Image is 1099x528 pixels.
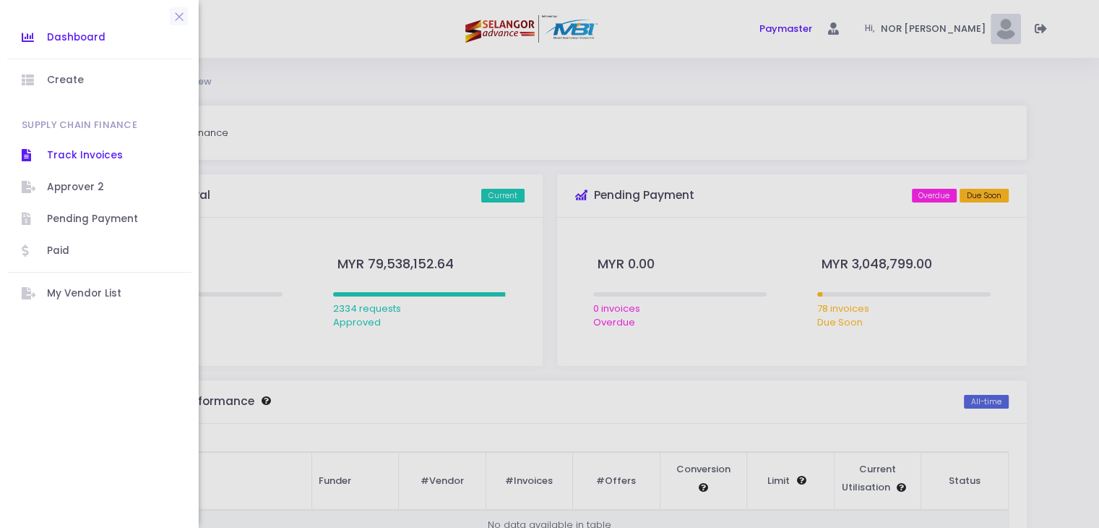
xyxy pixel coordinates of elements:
[22,111,137,140] h2: Supply Chain Finance
[7,235,191,267] a: Paid
[7,278,191,310] a: My Vendor List
[7,171,191,203] a: Approver 2
[7,22,191,54] a: Dashboard
[7,64,191,96] a: Create
[7,203,191,235] a: Pending Payment
[47,284,177,303] span: My Vendor List
[47,242,177,260] span: Paid
[47,28,177,47] span: Dashboard
[47,146,177,165] span: Track Invoices
[47,71,177,90] span: Create
[47,178,177,197] span: Approver 2
[47,210,177,229] span: Pending Payment
[7,140,191,171] a: Track Invoices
